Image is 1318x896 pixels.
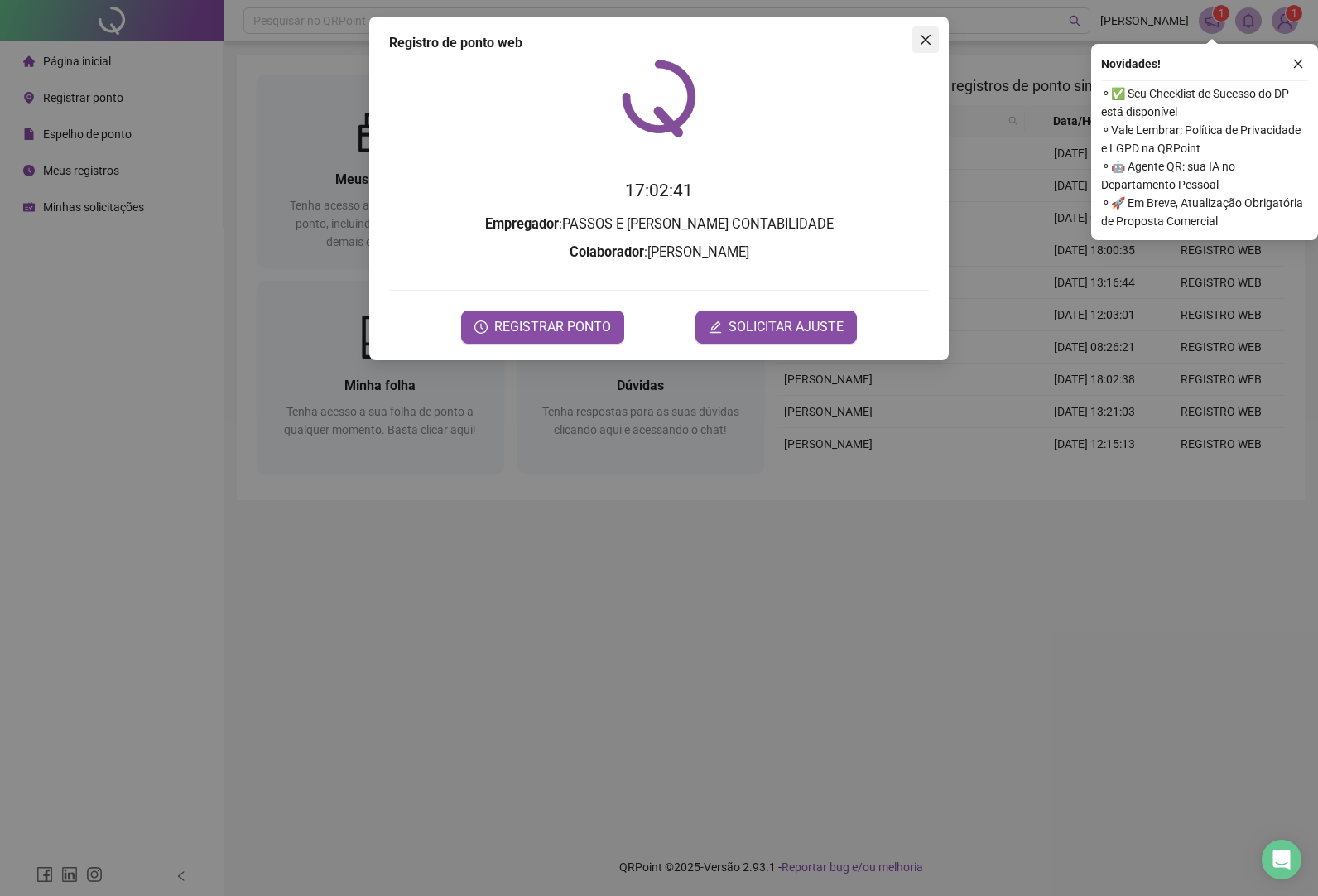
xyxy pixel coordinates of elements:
[1292,58,1304,70] span: close
[1101,157,1308,194] span: ⚬ 🤖 Agente QR: sua IA no Departamento Pessoal
[389,242,929,263] h3: : [PERSON_NAME]
[461,311,624,344] button: REGISTRAR PONTO
[912,26,939,53] button: Close
[695,311,857,344] button: editSOLICITAR AJUSTE
[570,244,644,260] strong: Colaborador
[709,320,722,334] span: edit
[729,317,844,337] span: SOLICITAR AJUSTE
[1101,194,1308,230] span: ⚬ 🚀 Em Breve, Atualização Obrigatória de Proposta Comercial
[474,320,488,334] span: clock-circle
[389,33,929,53] div: Registro de ponto web
[625,181,693,200] time: 17:02:41
[622,60,696,137] img: QRPoint
[1101,84,1308,121] span: ⚬ ✅ Seu Checklist de Sucesso do DP está disponível
[494,317,611,337] span: REGISTRAR PONTO
[1262,840,1301,879] div: Open Intercom Messenger
[1101,121,1308,157] span: ⚬ Vale Lembrar: Política de Privacidade e LGPD na QRPoint
[389,214,929,235] h3: : PASSOS E [PERSON_NAME] CONTABILIDADE
[1101,55,1161,73] span: Novidades !
[485,216,559,232] strong: Empregador
[919,33,932,46] span: close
